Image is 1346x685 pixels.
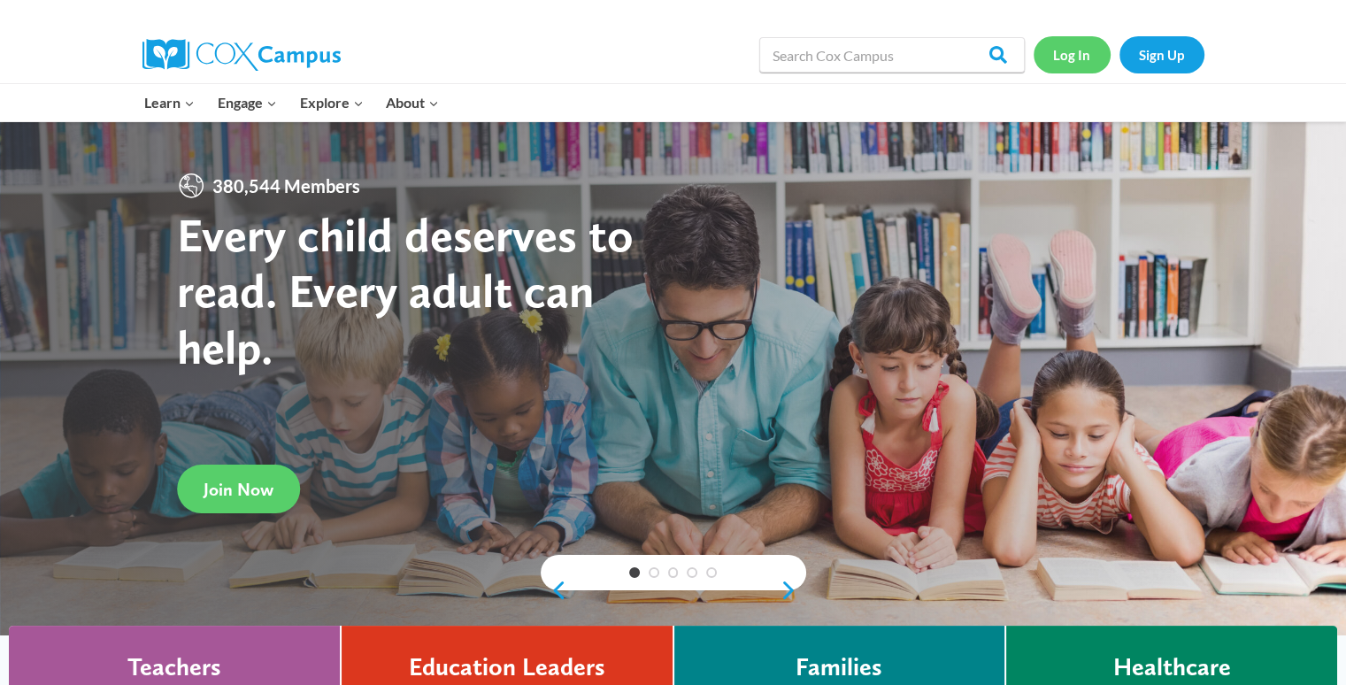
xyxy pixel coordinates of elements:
[206,84,288,121] button: Child menu of Engage
[541,580,567,601] a: previous
[374,84,450,121] button: Child menu of About
[649,567,659,578] a: 2
[668,567,679,578] a: 3
[134,84,207,121] button: Child menu of Learn
[780,580,806,601] a: next
[759,37,1025,73] input: Search Cox Campus
[796,652,882,682] h4: Families
[177,206,634,375] strong: Every child deserves to read. Every adult can help.
[205,172,367,200] span: 380,544 Members
[541,573,806,608] div: content slider buttons
[1112,652,1230,682] h4: Healthcare
[1119,36,1204,73] a: Sign Up
[687,567,697,578] a: 4
[629,567,640,578] a: 1
[409,652,605,682] h4: Education Leaders
[127,652,221,682] h4: Teachers
[706,567,717,578] a: 5
[288,84,375,121] button: Child menu of Explore
[1034,36,1111,73] a: Log In
[134,84,450,121] nav: Primary Navigation
[177,465,300,513] a: Join Now
[204,479,273,500] span: Join Now
[142,39,341,71] img: Cox Campus
[1034,36,1204,73] nav: Secondary Navigation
